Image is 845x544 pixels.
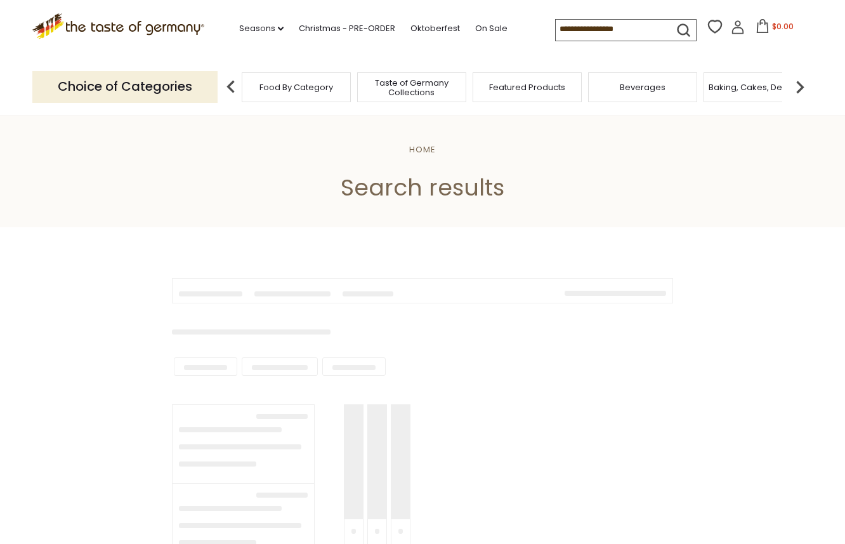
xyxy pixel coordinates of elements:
[410,22,460,36] a: Oktoberfest
[772,21,794,32] span: $0.00
[709,83,807,92] a: Baking, Cakes, Desserts
[787,74,813,100] img: next arrow
[39,173,806,202] h1: Search results
[239,22,284,36] a: Seasons
[259,83,333,92] a: Food By Category
[361,78,462,97] a: Taste of Germany Collections
[475,22,508,36] a: On Sale
[218,74,244,100] img: previous arrow
[747,19,801,38] button: $0.00
[489,83,565,92] a: Featured Products
[32,71,218,102] p: Choice of Categories
[620,83,665,92] a: Beverages
[299,22,395,36] a: Christmas - PRE-ORDER
[409,143,436,156] a: Home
